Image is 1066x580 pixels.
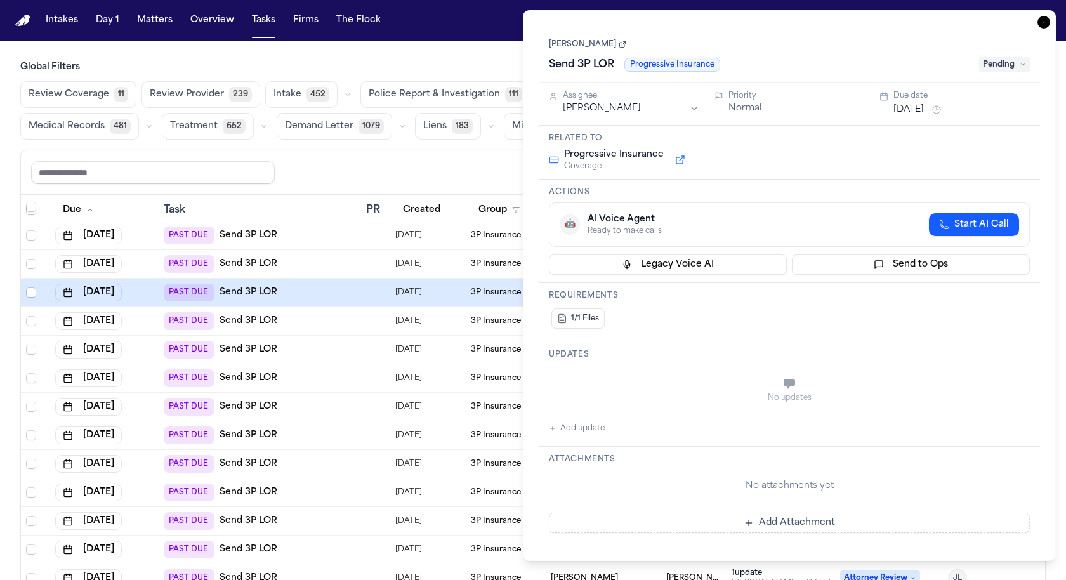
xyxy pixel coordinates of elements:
[20,61,1046,74] h3: Global Filters
[549,133,1030,143] h3: Related to
[91,9,124,32] button: Day 1
[285,120,353,133] span: Demand Letter
[20,113,139,140] button: Medical Records481
[549,254,787,275] button: Legacy Voice AI
[20,81,136,108] button: Review Coverage11
[929,213,1019,236] button: Start AI Call
[624,58,720,72] span: Progressive Insurance
[41,9,83,32] button: Intakes
[265,81,338,108] button: Intake452
[505,87,522,102] span: 111
[564,161,664,171] span: Coverage
[549,421,605,436] button: Add update
[549,350,1030,360] h3: Updates
[114,87,128,102] span: 11
[549,393,1030,403] div: No updates
[551,308,605,329] button: 1/1 Files
[360,81,530,108] button: Police Report & Investigation111
[512,120,577,133] span: Miscellaneous
[15,15,30,27] a: Home
[979,57,1030,72] span: Pending
[565,218,576,231] span: 🤖
[15,15,30,27] img: Finch Logo
[544,55,619,75] h1: Send 3P LOR
[549,454,1030,465] h3: Attachments
[564,148,664,161] span: Progressive Insurance
[273,88,301,101] span: Intake
[132,9,178,32] button: Matters
[929,102,944,117] button: Snooze task
[306,87,329,102] span: 452
[549,291,1030,301] h3: Requirements
[223,119,246,134] span: 652
[150,88,224,101] span: Review Provider
[29,88,109,101] span: Review Coverage
[571,313,599,324] span: 1/1 Files
[954,218,1009,231] span: Start AI Call
[29,120,105,133] span: Medical Records
[728,91,865,101] div: Priority
[141,81,260,108] button: Review Provider239
[415,113,481,140] button: Liens183
[563,91,699,101] div: Assignee
[549,513,1030,533] button: Add Attachment
[162,113,254,140] button: Treatment652
[588,226,662,236] div: Ready to make calls
[331,9,386,32] button: The Flock
[288,9,324,32] button: Firms
[452,119,473,134] span: 183
[247,9,280,32] button: Tasks
[549,39,626,49] a: [PERSON_NAME]
[229,87,252,102] span: 239
[277,113,392,140] button: Demand Letter1079
[549,187,1030,197] h3: Actions
[423,120,447,133] span: Liens
[728,102,761,115] button: Normal
[588,213,662,226] div: AI Voice Agent
[893,103,924,116] button: [DATE]
[359,119,384,134] span: 1079
[504,113,611,140] button: Miscellaneous129
[110,119,131,134] span: 481
[893,91,1030,101] div: Due date
[170,120,218,133] span: Treatment
[369,88,500,101] span: Police Report & Investigation
[185,9,239,32] button: Overview
[549,480,1030,492] div: No attachments yet
[792,254,1030,275] button: Send to Ops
